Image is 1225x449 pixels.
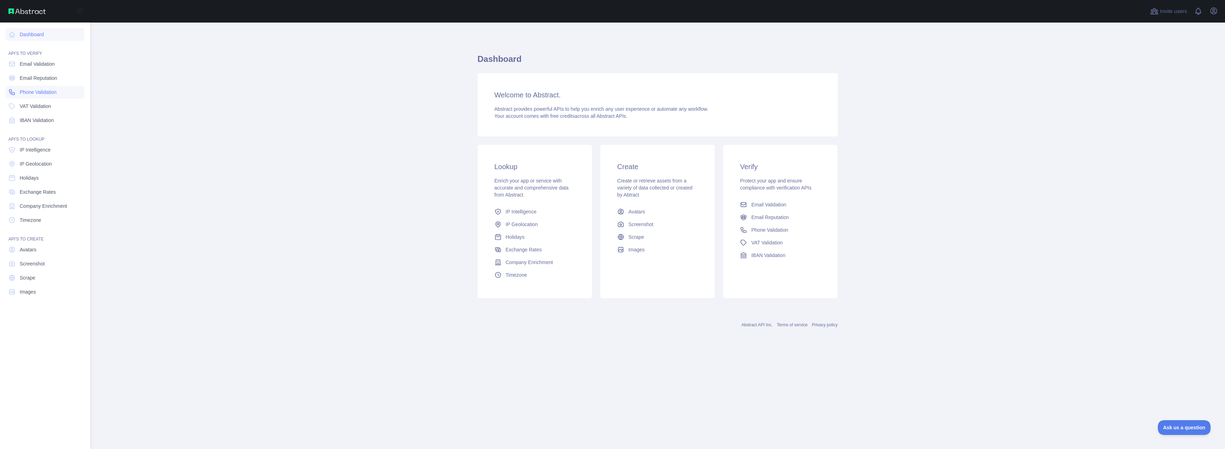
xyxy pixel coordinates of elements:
span: Phone Validation [20,89,57,96]
a: Screenshot [6,257,84,270]
a: IP Geolocation [492,218,578,231]
span: IP Intelligence [20,146,51,153]
a: Holidays [492,231,578,243]
a: Holidays [6,172,84,184]
span: Timezone [506,271,527,278]
a: Email Reputation [737,211,823,224]
span: Images [20,288,36,295]
a: IBAN Validation [6,114,84,127]
span: Email Reputation [751,214,789,221]
span: Avatars [20,246,36,253]
h3: Welcome to Abstract. [495,90,821,100]
span: IP Geolocation [20,160,52,167]
a: Exchange Rates [492,243,578,256]
iframe: Toggle Customer Support [1158,420,1211,435]
a: Scrape [6,271,84,284]
a: VAT Validation [737,236,823,249]
span: Exchange Rates [506,246,542,253]
span: Abstract provides powerful APIs to help you enrich any user experience or automate any workflow. [495,106,709,112]
a: Timezone [6,214,84,226]
a: Dashboard [6,28,84,41]
a: Avatars [6,243,84,256]
h3: Create [617,162,698,172]
span: Email Reputation [20,75,57,82]
button: Invite users [1149,6,1188,17]
span: VAT Validation [20,103,51,110]
a: Screenshot [614,218,701,231]
span: Phone Validation [751,226,788,233]
a: Phone Validation [6,86,84,98]
span: IBAN Validation [751,252,785,259]
h3: Verify [740,162,821,172]
a: Avatars [614,205,701,218]
div: API'S TO CREATE [6,228,84,242]
span: Email Validation [751,201,786,208]
span: Company Enrichment [506,259,553,266]
div: API'S TO LOOKUP [6,128,84,142]
span: Email Validation [20,60,55,68]
a: IP Geolocation [6,158,84,170]
a: Phone Validation [737,224,823,236]
span: Scrape [20,274,35,281]
a: Scrape [614,231,701,243]
span: Avatars [629,208,645,215]
span: IBAN Validation [20,117,54,124]
span: Create or retrieve assets from a variety of data collected or created by Abtract [617,178,693,198]
a: Timezone [492,269,578,281]
a: Email Validation [737,198,823,211]
span: Company Enrichment [20,203,67,210]
span: IP Geolocation [506,221,538,228]
span: Screenshot [629,221,653,228]
span: Holidays [506,233,525,240]
span: Your account comes with across all Abstract APIs. [495,113,627,119]
a: Images [6,286,84,298]
a: IP Intelligence [6,143,84,156]
span: Protect your app and ensure compliance with verification APIs [740,178,811,191]
a: Company Enrichment [492,256,578,269]
a: Email Reputation [6,72,84,84]
a: IP Intelligence [492,205,578,218]
span: Screenshot [20,260,45,267]
a: Email Validation [6,58,84,70]
a: Company Enrichment [6,200,84,212]
h1: Dashboard [478,53,838,70]
a: Terms of service [777,322,808,327]
span: Exchange Rates [20,188,56,195]
a: Privacy policy [812,322,837,327]
span: free credits [550,113,575,119]
a: Exchange Rates [6,186,84,198]
a: VAT Validation [6,100,84,113]
span: Holidays [20,174,39,181]
span: Timezone [20,217,41,224]
h3: Lookup [495,162,575,172]
a: IBAN Validation [737,249,823,262]
span: Invite users [1160,7,1187,15]
a: Abstract API Inc. [741,322,773,327]
div: API'S TO VERIFY [6,42,84,56]
span: IP Intelligence [506,208,537,215]
span: Images [629,246,645,253]
a: Images [614,243,701,256]
span: Enrich your app or service with accurate and comprehensive data from Abstract [495,178,569,198]
img: Abstract API [8,8,46,14]
span: VAT Validation [751,239,783,246]
span: Scrape [629,233,644,240]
